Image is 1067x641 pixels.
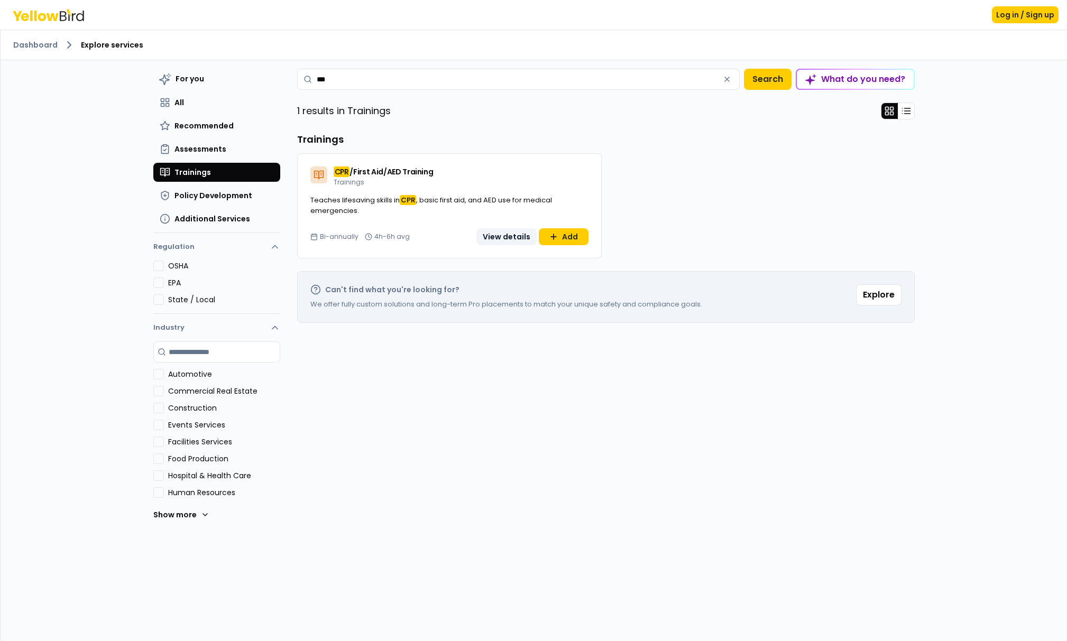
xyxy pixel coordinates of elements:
mark: CPR [334,166,350,177]
button: Explore [856,284,902,305]
span: Explore services [81,40,143,50]
label: Facilities Services [168,436,280,447]
span: /First Aid/AED Training [349,166,433,177]
button: Industry [153,314,280,341]
p: 1 results in Trainings [297,104,391,118]
button: Recommended [153,116,280,135]
span: 4h-6h avg [374,233,410,241]
label: Food Production [168,453,280,464]
span: Bi-annually [320,233,358,241]
span: Assessments [174,144,226,154]
div: Regulation [153,261,280,313]
button: Show more [153,504,209,525]
span: For you [176,73,204,84]
span: Trainings [334,178,364,187]
div: What do you need? [797,70,914,89]
button: All [153,93,280,112]
button: Additional Services [153,209,280,228]
button: Policy Development [153,186,280,205]
label: Automotive [168,369,280,379]
button: Search [744,69,792,90]
button: Regulation [153,237,280,261]
p: We offer fully custom solutions and long-term Pro placements to match your unique safety and comp... [310,299,702,310]
span: All [174,97,184,108]
span: Additional Services [174,213,250,224]
label: Human Resources [168,487,280,498]
a: Dashboard [13,40,58,50]
button: View details [476,228,537,245]
span: , basic first aid, and AED use for medical emergencies. [310,195,552,216]
label: Construction [168,403,280,413]
button: For you [153,69,280,89]
span: Teaches lifesaving skills in [310,195,400,205]
button: What do you need? [796,69,915,90]
span: Policy Development [174,190,252,201]
div: Industry [153,341,280,534]
label: Commercial Real Estate [168,386,280,396]
mark: CPR [400,195,416,205]
button: Trainings [153,163,280,182]
span: Trainings [174,167,211,178]
button: Add [539,228,588,245]
label: OSHA [168,261,280,271]
label: Hospital & Health Care [168,470,280,481]
label: Events Services [168,420,280,430]
button: Log in / Sign up [992,6,1059,23]
label: EPA [168,277,280,288]
label: State / Local [168,294,280,305]
button: Assessments [153,140,280,159]
span: Recommended [174,120,234,131]
h2: Can't find what you're looking for? [325,284,459,295]
h3: Trainings [297,132,915,147]
nav: breadcrumb [13,39,1054,51]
